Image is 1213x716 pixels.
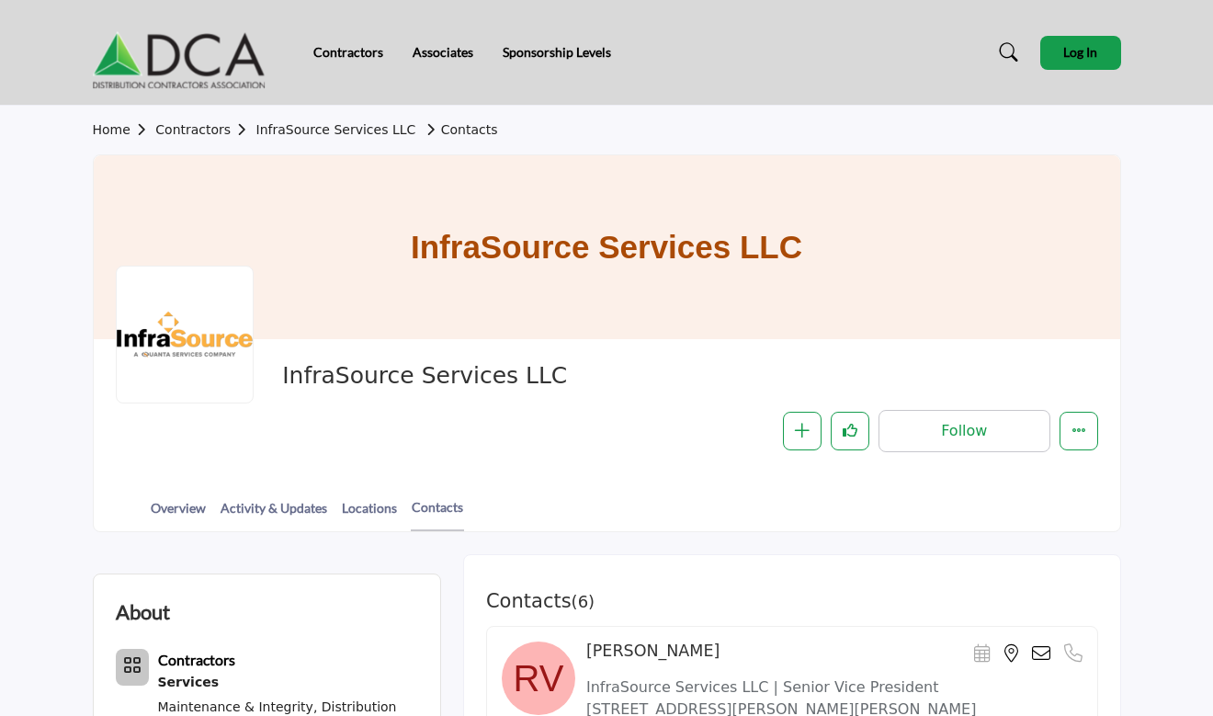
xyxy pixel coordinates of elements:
button: Category Icon [116,649,149,686]
img: image [502,642,575,715]
h1: InfraSource Services LLC [411,155,802,339]
a: Contractors [313,44,383,60]
button: Log In [1040,36,1121,70]
h2: About [116,597,170,627]
span: InfraSource Services LLC [282,361,783,392]
a: Services [158,671,418,695]
a: Overview [150,498,207,530]
a: Search [981,38,1030,67]
a: InfraSource Services LLC [256,122,416,137]
b: Contractors [158,651,235,668]
a: Contractors [158,653,235,668]
img: site Logo [93,16,275,89]
span: Log In [1063,44,1097,60]
span: ( ) [572,592,595,611]
button: More details [1060,412,1098,450]
button: Like [831,412,869,450]
a: Sponsorship Levels [503,44,611,60]
a: Contacts [411,497,464,531]
button: Follow [879,410,1049,452]
a: Home [93,122,156,137]
a: Activity & Updates [220,498,328,530]
span: 6 [578,592,588,611]
h4: [PERSON_NAME] [586,642,720,661]
a: Contractors [155,122,255,137]
a: Associates [413,44,473,60]
p: InfraSource Services LLC | Senior Vice President [586,676,1083,699]
a: Contacts [420,122,498,137]
a: Locations [341,498,398,530]
h3: Contacts [486,590,595,613]
a: Maintenance & Integrity, [158,699,318,714]
div: Comprehensive offerings for pipeline construction, maintenance, and repair across various infrast... [158,671,418,695]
